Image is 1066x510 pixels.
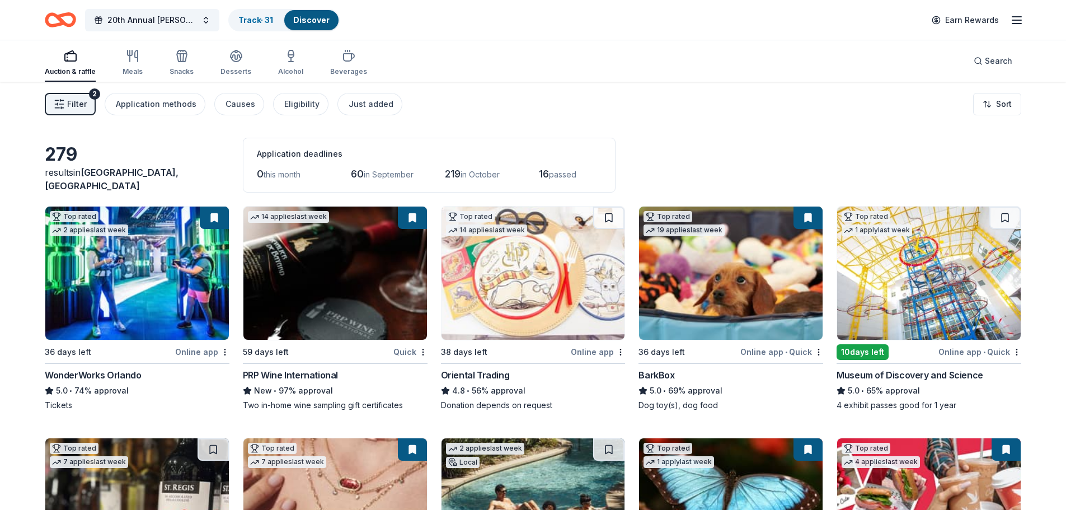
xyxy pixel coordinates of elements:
div: Online app Quick [938,345,1021,359]
a: Earn Rewards [925,10,1006,30]
div: Top rated [50,211,98,222]
img: Image for Museum of Discovery and Science [837,207,1021,340]
div: Auction & raffle [45,67,96,76]
div: Eligibility [284,97,320,111]
img: Image for PRP Wine International [243,207,427,340]
span: New [254,384,272,397]
div: 10 days left [837,344,889,360]
a: Image for BarkBoxTop rated19 applieslast week36 days leftOnline app•QuickBarkBox5.0•69% approvalD... [638,206,823,411]
button: Sort [973,93,1021,115]
span: Filter [67,97,87,111]
div: Just added [349,97,393,111]
button: Snacks [170,45,194,82]
span: this month [264,170,300,179]
div: Dog toy(s), dog food [638,400,823,411]
div: Two in-home wine sampling gift certificates [243,400,428,411]
div: Online app Quick [740,345,823,359]
div: Tickets [45,400,229,411]
span: 219 [445,168,461,180]
button: Eligibility [273,93,328,115]
div: Causes [226,97,255,111]
div: Online app [175,345,229,359]
button: Search [965,50,1021,72]
div: 2 applies last week [50,224,128,236]
div: PRP Wine International [243,368,338,382]
div: 4 applies last week [842,456,920,468]
div: Quick [393,345,428,359]
button: Beverages [330,45,367,82]
button: Causes [214,93,264,115]
div: Application deadlines [257,147,602,161]
div: 1 apply last week [842,224,912,236]
a: Track· 31 [238,15,273,25]
div: 38 days left [441,345,487,359]
div: 97% approval [243,384,428,397]
div: 279 [45,143,229,166]
span: • [785,348,787,357]
div: 14 applies last week [248,211,329,223]
div: Top rated [248,443,297,454]
div: Museum of Discovery and Science [837,368,983,382]
div: 14 applies last week [446,224,527,236]
div: 7 applies last week [50,456,128,468]
div: 74% approval [45,384,229,397]
button: Filter2 [45,93,96,115]
div: 69% approval [638,384,823,397]
div: WonderWorks Orlando [45,368,141,382]
div: 65% approval [837,384,1021,397]
button: Desserts [220,45,251,82]
div: Meals [123,67,143,76]
div: Donation depends on request [441,400,626,411]
span: [GEOGRAPHIC_DATA], [GEOGRAPHIC_DATA] [45,167,179,191]
button: Meals [123,45,143,82]
button: Just added [337,93,402,115]
div: Application methods [116,97,196,111]
a: Discover [293,15,330,25]
span: 20th Annual [PERSON_NAME] Memorial Golf Tournament [107,13,197,27]
a: Image for PRP Wine International14 applieslast week59 days leftQuickPRP Wine InternationalNew•97%... [243,206,428,411]
span: • [862,386,865,395]
div: Top rated [842,211,890,222]
span: • [664,386,666,395]
a: Home [45,7,76,33]
span: 5.0 [848,384,860,397]
div: Alcohol [278,67,303,76]
div: 36 days left [45,345,91,359]
div: Oriental Trading [441,368,510,382]
span: in [45,167,179,191]
div: Beverages [330,67,367,76]
button: Track· 31Discover [228,9,340,31]
a: Image for Oriental TradingTop rated14 applieslast week38 days leftOnline appOriental Trading4.8•5... [441,206,626,411]
span: 5.0 [650,384,661,397]
div: Desserts [220,67,251,76]
img: Image for BarkBox [639,207,823,340]
button: Alcohol [278,45,303,82]
a: Image for Museum of Discovery and ScienceTop rated1 applylast week10days leftOnline app•QuickMuse... [837,206,1021,411]
div: 4 exhibit passes good for 1 year [837,400,1021,411]
button: 20th Annual [PERSON_NAME] Memorial Golf Tournament [85,9,219,31]
div: Snacks [170,67,194,76]
div: Top rated [842,443,890,454]
span: • [69,386,72,395]
div: 56% approval [441,384,626,397]
span: • [983,348,985,357]
div: 19 applies last week [644,224,725,236]
span: • [467,386,469,395]
a: Image for WonderWorks OrlandoTop rated2 applieslast week36 days leftOnline appWonderWorks Orlando... [45,206,229,411]
img: Image for WonderWorks Orlando [45,207,229,340]
div: 2 applies last week [446,443,524,455]
span: Search [985,54,1012,68]
span: in September [364,170,414,179]
div: BarkBox [638,368,674,382]
div: 36 days left [638,345,685,359]
button: Application methods [105,93,205,115]
div: Local [446,457,480,468]
span: 0 [257,168,264,180]
div: Online app [571,345,625,359]
div: 59 days left [243,345,289,359]
div: results [45,166,229,193]
div: Top rated [50,443,98,454]
span: Sort [996,97,1012,111]
img: Image for Oriental Trading [442,207,625,340]
span: in October [461,170,500,179]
